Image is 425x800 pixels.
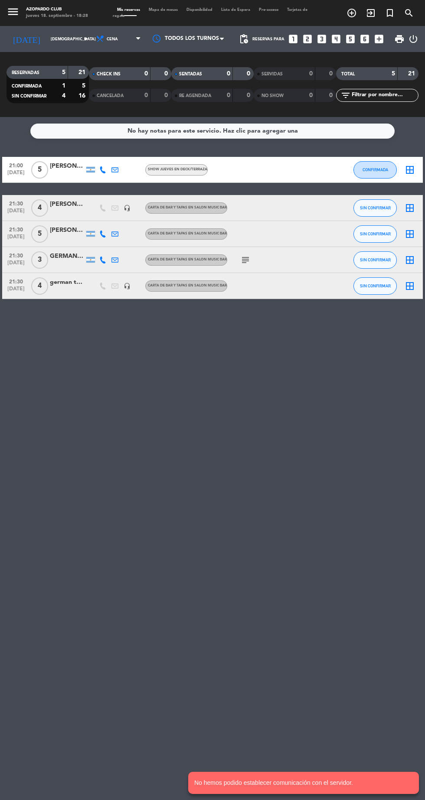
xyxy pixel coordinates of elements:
div: [PERSON_NAME] [50,161,85,171]
span: RESERVADAS [12,71,39,75]
strong: 4 [62,93,65,99]
strong: 5 [392,71,395,77]
span: [DATE] [5,260,27,270]
i: [DATE] [7,30,46,48]
strong: 0 [247,71,252,77]
strong: 0 [227,71,230,77]
i: add_box [373,33,385,45]
div: jueves 18. septiembre - 18:28 [26,13,88,20]
span: Reservas para [252,37,284,42]
strong: 0 [329,71,334,77]
i: power_settings_new [408,34,418,44]
strong: 0 [164,92,170,98]
span: NO SHOW [262,94,284,98]
span: 4 [31,277,48,295]
span: TOTAL [341,72,355,76]
span: SIN CONFIRMAR [360,257,391,262]
input: Filtrar por nombre... [351,91,418,100]
i: exit_to_app [366,8,376,18]
i: looks_5 [345,33,356,45]
span: 3 [31,251,48,269]
i: turned_in_not [385,8,395,18]
div: LOG OUT [408,26,418,52]
i: border_all [405,281,415,291]
button: menu [7,5,20,20]
strong: 0 [309,92,313,98]
strong: 21 [78,69,87,75]
span: RE AGENDADA [179,94,211,98]
strong: 5 [62,69,65,75]
span: SHOW JUEVES EN DECK/TERRAZA [148,168,207,171]
i: looks_one [288,33,299,45]
span: SERVIDAS [262,72,283,76]
i: looks_3 [316,33,327,45]
button: SIN CONFIRMAR [353,199,397,217]
div: No hay notas para este servicio. Haz clic para agregar una [127,126,298,136]
strong: 0 [144,71,148,77]
span: SENTADAS [179,72,202,76]
span: 4 [31,199,48,217]
i: filter_list [340,90,351,101]
span: 21:30 [5,198,27,208]
span: [DATE] [5,286,27,296]
strong: 5 [82,83,87,89]
button: CONFIRMADA [353,161,397,179]
strong: 0 [227,92,230,98]
i: looks_two [302,33,313,45]
strong: 16 [78,93,87,99]
button: SIN CONFIRMAR [353,225,397,243]
i: menu [7,5,20,18]
i: add_circle_outline [347,8,357,18]
span: 21:30 [5,224,27,234]
span: 21:00 [5,160,27,170]
strong: 0 [164,71,170,77]
span: SIN CONFIRMAR [360,205,391,210]
i: looks_6 [359,33,370,45]
i: subject [240,255,251,265]
strong: 21 [408,71,417,77]
strong: 0 [329,92,334,98]
span: Lista de Espera [217,8,255,12]
i: border_all [405,165,415,175]
i: looks_4 [330,33,342,45]
i: border_all [405,255,415,265]
span: SIN CONFIRMAR [360,231,391,236]
span: CONFIRMADA [363,167,388,172]
span: pending_actions [239,34,249,44]
button: SIN CONFIRMAR [353,277,397,295]
span: CONFIRMADA [12,84,42,88]
div: [PERSON_NAME] [50,225,85,235]
div: [PERSON_NAME] [50,199,85,209]
span: CARTA DE BAR Y TAPAS EN SALON MUSIC BAR [148,284,227,287]
i: arrow_drop_down [81,34,91,44]
span: 21:30 [5,276,27,286]
strong: 1 [62,83,65,89]
strong: 0 [309,71,313,77]
span: [DATE] [5,234,27,244]
span: SIN CONFIRMAR [12,94,46,98]
span: [DATE] [5,170,27,180]
span: 5 [31,161,48,179]
span: 5 [31,225,48,243]
span: Cena [107,37,118,42]
span: Disponibilidad [182,8,217,12]
span: print [394,34,405,44]
i: border_all [405,229,415,239]
span: CANCELADA [97,94,124,98]
i: search [404,8,414,18]
span: CARTA DE BAR Y TAPAS EN SALON MUSIC BAR [148,258,227,261]
button: SIN CONFIRMAR [353,251,397,269]
span: [DATE] [5,208,27,218]
span: SIN CONFIRMAR [360,283,391,288]
span: Pre-acceso [255,8,283,12]
div: german tregnaghi [50,277,85,287]
notyf-toast: No hemos podido establecer comunicación con el servidor. [188,772,419,794]
span: Mis reservas [113,8,144,12]
span: Mapa de mesas [144,8,182,12]
span: 21:30 [5,250,27,260]
i: headset_mic [124,283,131,289]
span: CHECK INS [97,72,121,76]
i: headset_mic [124,205,131,211]
i: border_all [405,203,415,213]
strong: 0 [247,92,252,98]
